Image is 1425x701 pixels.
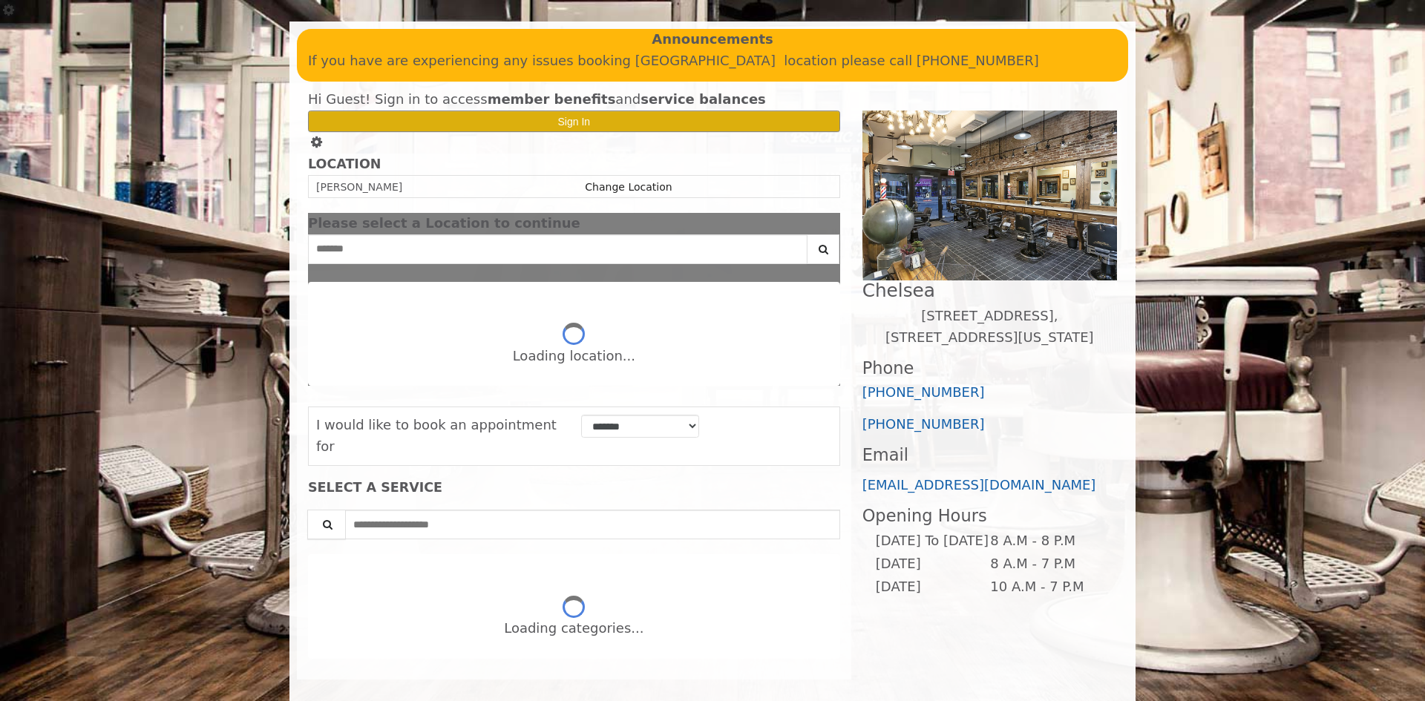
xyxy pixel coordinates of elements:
[989,553,1104,576] td: 8 A.M - 7 P.M
[862,416,985,432] a: [PHONE_NUMBER]
[308,111,840,132] button: Sign In
[875,576,989,599] td: [DATE]
[989,576,1104,599] td: 10 A.M - 7 P.M
[308,234,807,264] input: Search Center
[316,417,557,454] span: I would like to book an appointment for
[862,306,1117,349] p: [STREET_ADDRESS],[STREET_ADDRESS][US_STATE]
[308,157,381,171] b: LOCATION
[585,181,672,193] a: Change Location
[308,234,840,271] div: Center Select
[308,215,580,231] span: Please select a Location to continue
[308,481,840,495] div: SELECT A SERVICE
[862,280,1117,300] h2: Chelsea
[862,507,1117,525] h3: Opening Hours
[513,346,635,367] div: Loading location...
[862,446,1117,464] h3: Email
[488,91,616,107] b: member benefits
[875,553,989,576] td: [DATE]
[316,181,402,193] span: [PERSON_NAME]
[815,244,832,254] i: Search button
[652,29,773,50] b: Announcements
[875,530,989,553] td: [DATE] To [DATE]
[989,530,1104,553] td: 8 A.M - 8 P.M
[308,89,840,111] div: Hi Guest! Sign in to access and
[862,477,1096,493] a: [EMAIL_ADDRESS][DOMAIN_NAME]
[818,219,840,228] button: close dialog
[641,91,766,107] b: service balances
[504,618,643,639] div: Loading categories...
[307,510,346,539] button: Service Search
[862,384,985,400] a: [PHONE_NUMBER]
[308,50,1117,72] p: If you have are experiencing any issues booking [GEOGRAPHIC_DATA] location please call [PHONE_NUM...
[862,359,1117,378] h3: Phone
